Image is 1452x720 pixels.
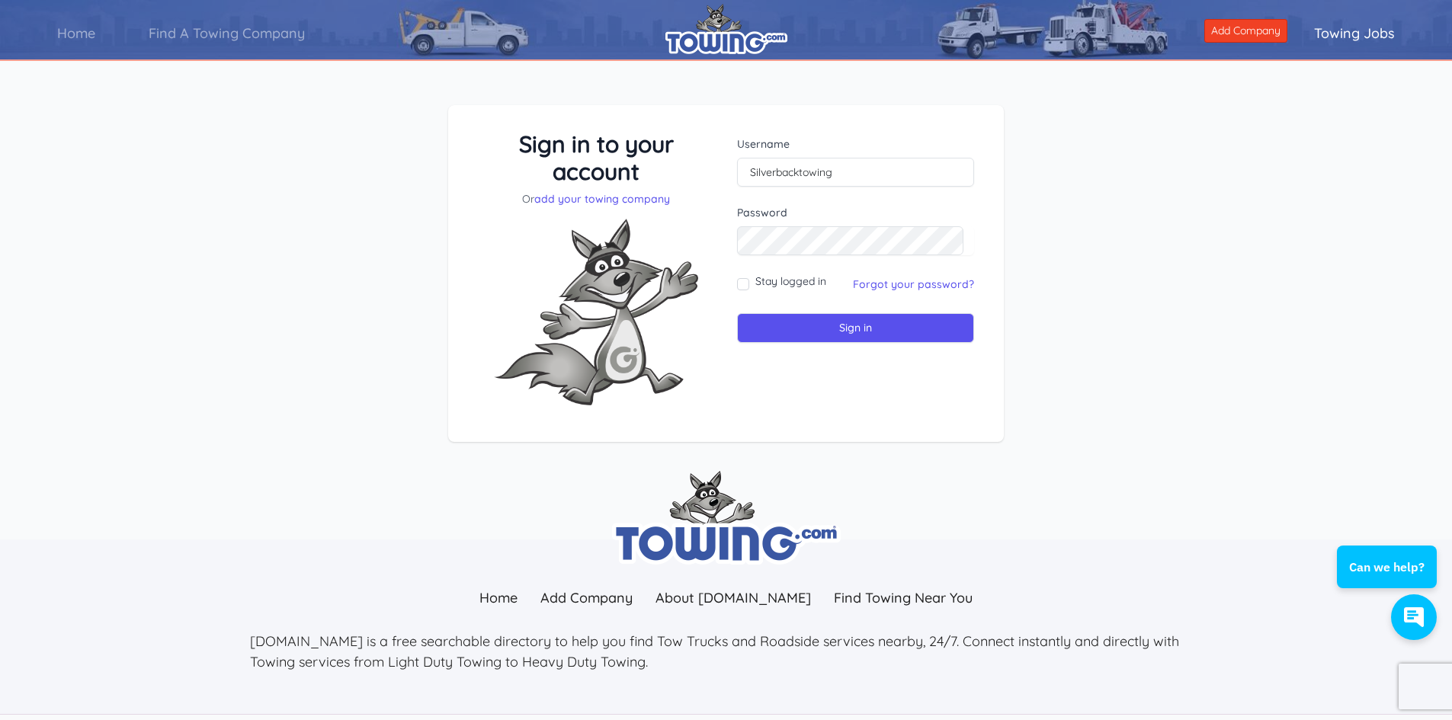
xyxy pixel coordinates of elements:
a: Find A Towing Company [122,11,332,55]
label: Stay logged in [755,274,826,289]
label: Password [737,205,974,220]
a: Forgot your password? [853,277,974,291]
a: Home [468,581,529,614]
a: About [DOMAIN_NAME] [644,581,822,614]
label: Username [737,136,974,152]
a: add your towing company [534,192,670,206]
a: Home [30,11,122,55]
a: Find Towing Near You [822,581,984,614]
a: Add Company [529,581,644,614]
p: [DOMAIN_NAME] is a free searchable directory to help you find Tow Trucks and Roadside services ne... [250,631,1203,672]
a: Towing Jobs [1287,11,1422,55]
a: Add Company [1204,19,1287,43]
img: towing [612,471,841,565]
img: logo.png [665,4,787,54]
p: Or [478,191,715,206]
img: Fox-Excited.png [482,206,710,418]
h3: Sign in to your account [478,130,715,185]
input: Sign in [737,313,974,343]
iframe: Conversations [1327,504,1452,655]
